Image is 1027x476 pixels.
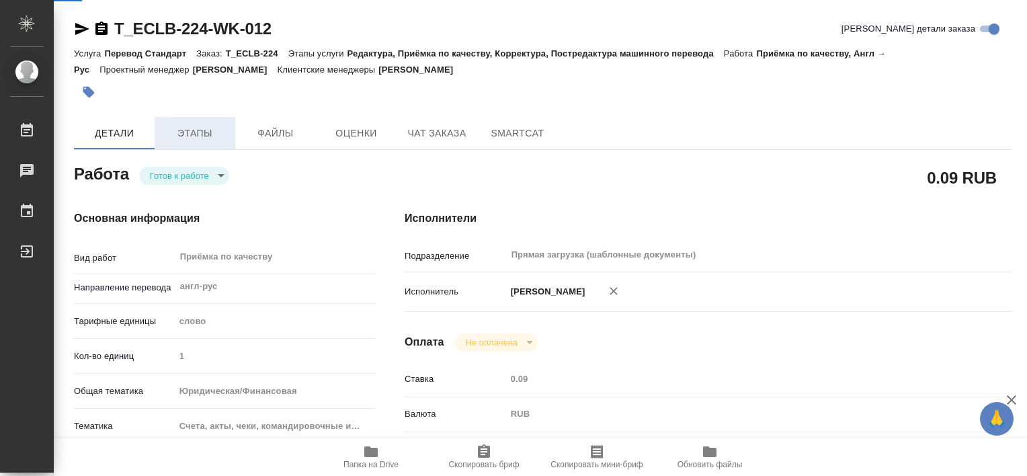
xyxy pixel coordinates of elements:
[82,125,147,142] span: Детали
[74,251,175,265] p: Вид работ
[104,48,196,58] p: Перевод Стандарт
[74,385,175,398] p: Общая тематика
[405,372,506,386] p: Ставка
[405,249,506,263] p: Подразделение
[985,405,1008,433] span: 🙏
[324,125,388,142] span: Оценки
[74,350,175,363] p: Кол-во единиц
[99,65,192,75] p: Проектный менеджер
[427,438,540,476] button: Скопировать бриф
[378,65,463,75] p: [PERSON_NAME]
[347,48,724,58] p: Редактура, Приёмка по качеству, Корректура, Постредактура машинного перевода
[506,285,585,299] p: [PERSON_NAME]
[278,65,379,75] p: Клиентские менеджеры
[139,167,229,185] div: Готов к работе
[455,333,538,352] div: Готов к работе
[405,334,444,350] h4: Оплата
[175,380,376,403] div: Юридическая/Финансовая
[462,337,522,348] button: Не оплачена
[74,77,104,107] button: Добавить тэг
[196,48,225,58] p: Заказ:
[653,438,766,476] button: Обновить файлы
[506,403,962,426] div: RUB
[980,402,1014,436] button: 🙏
[114,19,272,38] a: T_ECLB-224-WK-012
[163,125,227,142] span: Этапы
[405,210,1012,227] h4: Исполнители
[405,407,506,421] p: Валюта
[288,48,347,58] p: Этапы услуги
[506,369,962,389] input: Пустое поле
[841,22,975,36] span: [PERSON_NAME] детали заказа
[74,315,175,328] p: Тарифные единицы
[193,65,278,75] p: [PERSON_NAME]
[74,21,90,37] button: Скопировать ссылку для ЯМессенджера
[226,48,288,58] p: T_ECLB-224
[448,460,519,469] span: Скопировать бриф
[540,438,653,476] button: Скопировать мини-бриф
[485,125,550,142] span: SmartCat
[724,48,757,58] p: Работа
[93,21,110,37] button: Скопировать ссылку
[74,210,351,227] h4: Основная информация
[175,415,376,438] div: Счета, акты, чеки, командировочные и таможенные документы
[74,48,104,58] p: Услуга
[405,285,506,299] p: Исполнитель
[146,170,213,182] button: Готов к работе
[243,125,308,142] span: Файлы
[74,281,175,294] p: Направление перевода
[550,460,643,469] span: Скопировать мини-бриф
[315,438,427,476] button: Папка на Drive
[343,460,399,469] span: Папка на Drive
[74,161,129,185] h2: Работа
[677,460,743,469] span: Обновить файлы
[175,346,376,366] input: Пустое поле
[927,166,997,189] h2: 0.09 RUB
[599,276,628,306] button: Удалить исполнителя
[405,125,469,142] span: Чат заказа
[175,310,376,333] div: слово
[74,420,175,433] p: Тематика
